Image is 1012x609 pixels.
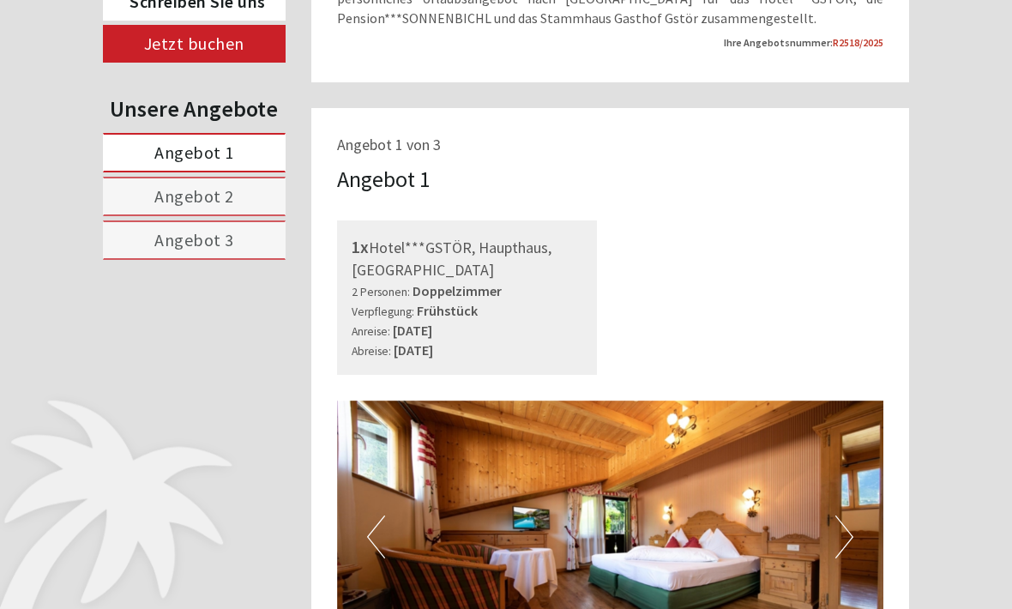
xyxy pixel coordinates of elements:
[352,344,391,359] small: Abreise:
[154,229,234,250] span: Angebot 3
[26,50,264,63] div: PALMENGARTEN Hotel GSTÖR
[437,444,547,482] button: Senden
[337,135,441,154] span: Angebot 1 von 3
[413,282,502,299] b: Doppelzimmer
[835,516,853,558] button: Next
[394,341,433,359] b: [DATE]
[417,302,478,319] b: Frühstück
[13,46,273,99] div: Guten Tag, wie können wir Ihnen helfen?
[154,185,234,207] span: Angebot 2
[26,83,264,95] small: 16:01
[724,36,883,49] strong: Ihre Angebotsnummer:
[352,235,583,281] div: Hotel***GSTÖR, Haupthaus, [GEOGRAPHIC_DATA]
[103,93,286,124] div: Unsere Angebote
[337,163,431,195] div: Angebot 1
[352,285,410,299] small: 2 Personen:
[352,324,390,339] small: Anreise:
[103,25,286,63] a: Jetzt buchen
[352,304,414,319] small: Verpflegung:
[154,142,234,163] span: Angebot 1
[367,516,385,558] button: Previous
[833,36,883,49] span: R2518/2025
[393,322,432,339] b: [DATE]
[352,236,369,257] b: 1x
[243,13,304,42] div: [DATE]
